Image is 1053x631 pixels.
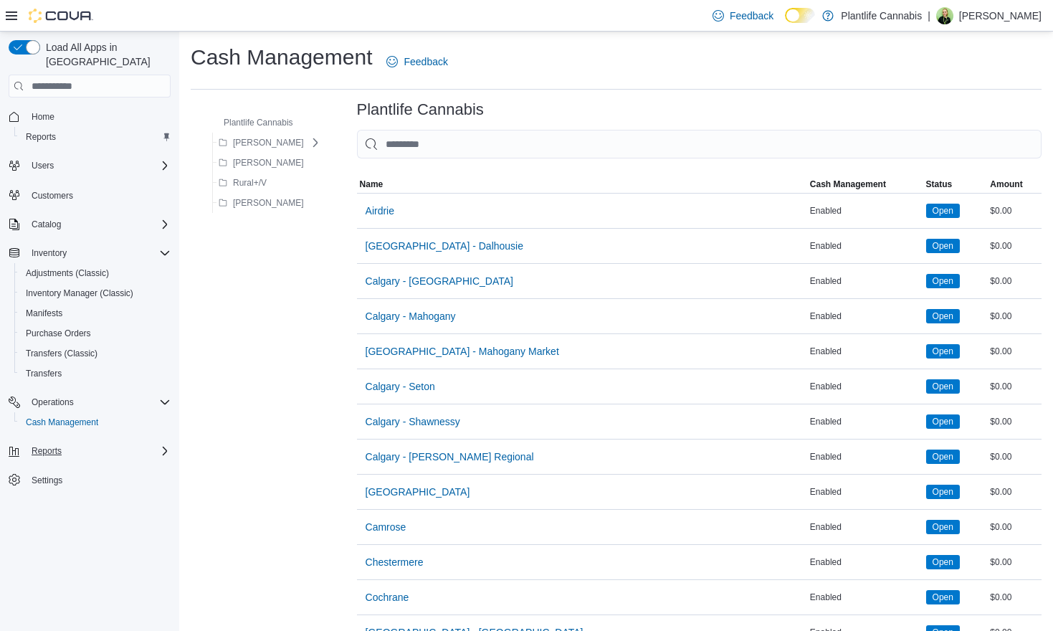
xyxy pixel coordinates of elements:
div: Enabled [807,483,923,500]
div: Enabled [807,448,923,465]
span: Reports [26,131,56,143]
div: $0.00 [987,589,1042,606]
span: Inventory Manager (Classic) [20,285,171,302]
h1: Cash Management [191,43,372,72]
span: Open [933,275,953,288]
button: Reports [3,441,176,461]
span: Purchase Orders [20,325,171,342]
span: Home [26,108,171,125]
div: Enabled [807,554,923,571]
div: Enabled [807,413,923,430]
span: Transfers [26,368,62,379]
div: $0.00 [987,554,1042,571]
div: Enabled [807,518,923,536]
div: $0.00 [987,272,1042,290]
span: Name [360,179,383,190]
span: Purchase Orders [26,328,91,339]
div: Enabled [807,308,923,325]
button: Calgary - Seton [360,372,441,401]
span: Inventory [26,245,171,262]
span: Inventory [32,247,67,259]
span: Transfers [20,365,171,382]
img: Cova [29,9,93,23]
a: Inventory Manager (Classic) [20,285,139,302]
div: Enabled [807,202,923,219]
span: Open [926,239,960,253]
button: Settings [3,470,176,490]
span: Open [926,379,960,394]
span: Settings [26,471,171,489]
span: [PERSON_NAME] [233,157,304,169]
span: Open [933,239,953,252]
button: Airdrie [360,196,400,225]
a: Reports [20,128,62,146]
span: [PERSON_NAME] [233,137,304,148]
span: Feedback [730,9,773,23]
button: Status [923,176,988,193]
span: Users [32,160,54,171]
input: This is a search bar. As you type, the results lower in the page will automatically filter. [357,130,1042,158]
span: Open [926,309,960,323]
div: Enabled [807,343,923,360]
div: $0.00 [987,202,1042,219]
a: Manifests [20,305,68,322]
button: Users [3,156,176,176]
span: Cochrane [366,590,409,604]
span: Feedback [404,54,447,69]
button: [PERSON_NAME] [213,194,310,212]
button: [PERSON_NAME] [213,154,310,171]
p: [PERSON_NAME] [959,7,1042,24]
button: Name [357,176,807,193]
div: $0.00 [987,448,1042,465]
a: Home [26,108,60,125]
span: Open [926,590,960,604]
span: Plantlife Cannabis [224,117,293,128]
span: Rural+/V [233,177,267,189]
button: Purchase Orders [14,323,176,343]
span: Catalog [26,216,171,233]
span: Open [933,591,953,604]
span: Open [933,485,953,498]
span: Reports [32,445,62,457]
span: Camrose [366,520,406,534]
button: Cash Management [807,176,923,193]
button: Calgary - [GEOGRAPHIC_DATA] [360,267,519,295]
div: $0.00 [987,308,1042,325]
span: Open [926,520,960,534]
span: Amount [990,179,1022,190]
span: Open [926,204,960,218]
a: Adjustments (Classic) [20,265,115,282]
button: Camrose [360,513,412,541]
span: Transfers (Classic) [26,348,97,359]
a: Transfers (Classic) [20,345,103,362]
a: Customers [26,187,79,204]
button: Reports [26,442,67,460]
button: Inventory [3,243,176,263]
div: Cassandra Gagnon [936,7,953,24]
button: Cochrane [360,583,415,612]
button: Transfers (Classic) [14,343,176,364]
button: Home [3,106,176,127]
p: Plantlife Cannabis [841,7,922,24]
span: Open [933,415,953,428]
span: Settings [32,475,62,486]
span: Open [933,380,953,393]
nav: Complex example [9,100,171,528]
span: Calgary - Mahogany [366,309,456,323]
button: Cash Management [14,412,176,432]
button: [GEOGRAPHIC_DATA] - Dalhousie [360,232,529,260]
span: Cash Management [810,179,886,190]
span: Cash Management [20,414,171,431]
span: Adjustments (Classic) [26,267,109,279]
div: $0.00 [987,237,1042,255]
span: Chestermere [366,555,424,569]
span: Catalog [32,219,61,230]
span: Load All Apps in [GEOGRAPHIC_DATA] [40,40,171,69]
span: Transfers (Classic) [20,345,171,362]
button: [GEOGRAPHIC_DATA] [360,478,476,506]
span: Inventory Manager (Classic) [26,288,133,299]
span: Cash Management [26,417,98,428]
span: Open [933,521,953,533]
p: | [928,7,930,24]
button: [GEOGRAPHIC_DATA] - Mahogany Market [360,337,565,366]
